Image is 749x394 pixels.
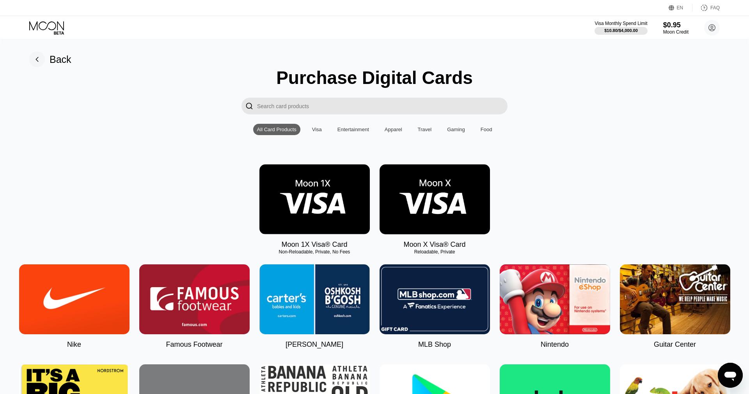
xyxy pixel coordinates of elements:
[403,241,465,249] div: Moon X Visa® Card
[418,127,432,132] div: Travel
[677,5,683,11] div: EN
[481,127,492,132] div: Food
[663,21,689,35] div: $0.95Moon Credit
[595,21,647,35] div: Visa Monthly Spend Limit$10.80/$4,000.00
[334,124,373,135] div: Entertainment
[253,124,300,135] div: All Card Products
[595,21,647,26] div: Visa Monthly Spend Limit
[663,29,689,35] div: Moon Credit
[67,341,81,349] div: Nike
[50,54,71,65] div: Back
[257,98,508,114] input: Search card products
[669,4,692,12] div: EN
[710,5,720,11] div: FAQ
[337,127,369,132] div: Entertainment
[276,67,473,88] div: Purchase Digital Cards
[654,341,696,349] div: Guitar Center
[312,127,322,132] div: Visa
[604,28,638,33] div: $10.80 / $4,000.00
[380,249,490,255] div: Reloadable, Private
[241,98,257,114] div: 
[166,341,222,349] div: Famous Footwear
[29,52,71,67] div: Back
[414,124,436,135] div: Travel
[257,127,296,132] div: All Card Products
[385,127,402,132] div: Apparel
[281,241,347,249] div: Moon 1X Visa® Card
[381,124,406,135] div: Apparel
[541,341,569,349] div: Nintendo
[308,124,326,135] div: Visa
[418,341,451,349] div: MLB Shop
[286,341,343,349] div: [PERSON_NAME]
[245,102,253,111] div: 
[259,249,370,255] div: Non-Reloadable, Private, No Fees
[477,124,496,135] div: Food
[663,21,689,29] div: $0.95
[443,124,469,135] div: Gaming
[692,4,720,12] div: FAQ
[447,127,465,132] div: Gaming
[718,363,743,388] iframe: Кнопка запуска окна обмена сообщениями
